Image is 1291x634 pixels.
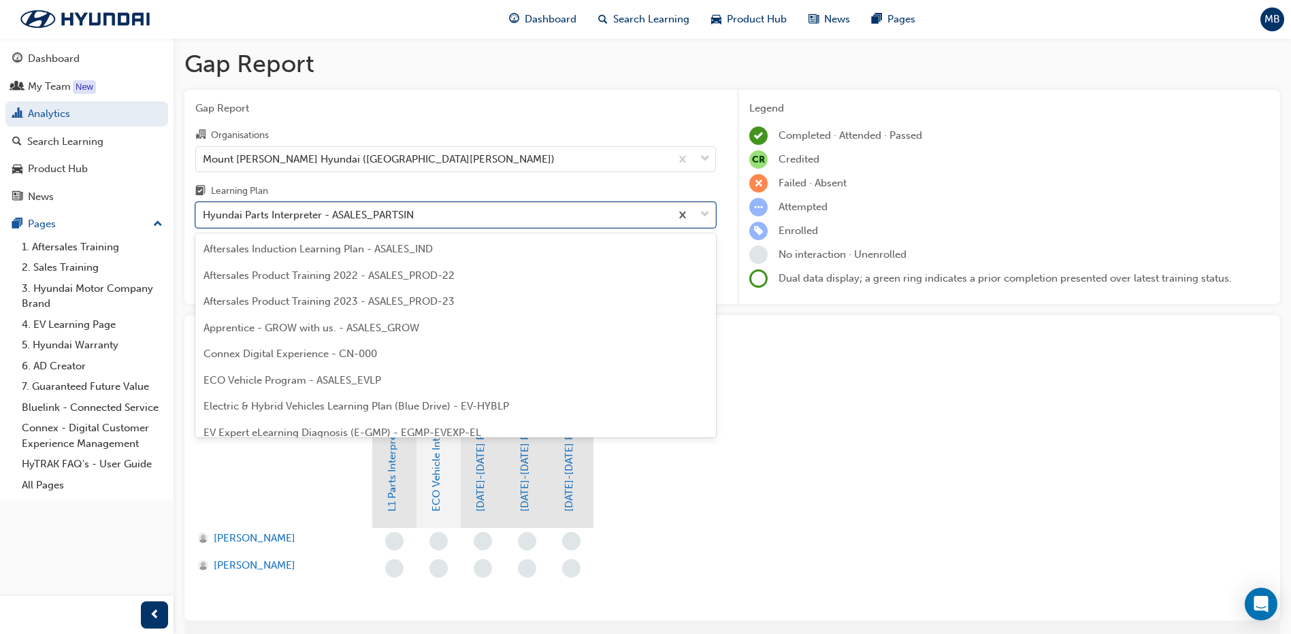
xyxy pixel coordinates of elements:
[16,278,168,314] a: 3. Hyundai Motor Company Brand
[779,248,906,261] span: No interaction · Unenrolled
[203,400,509,412] span: Electric & Hybrid Vehicles Learning Plan (Blue Drive) - EV-HYBLP
[5,156,168,182] a: Product Hub
[16,314,168,335] a: 4. EV Learning Page
[203,427,481,439] span: EV Expert eLearning Diagnosis (E-GMP) - EGMP-EVEXP-EL
[749,222,768,240] span: learningRecordVerb_ENROLL-icon
[16,454,168,475] a: HyTRAK FAQ's - User Guide
[5,44,168,212] button: DashboardMy TeamAnalyticsSearch LearningProduct HubNews
[474,532,492,550] span: learningRecordVerb_NONE-icon
[12,163,22,176] span: car-icon
[16,475,168,496] a: All Pages
[12,218,22,231] span: pages-icon
[727,12,787,27] span: Product Hub
[5,101,168,127] a: Analytics
[203,348,377,360] span: Connex Digital Experience - CN-000
[779,272,1232,284] span: Dual data display; a green ring indicates a prior completion presented over latest training status.
[385,559,404,578] span: learningRecordVerb_NONE-icon
[12,136,22,148] span: search-icon
[385,532,404,550] span: learningRecordVerb_NONE-icon
[700,206,710,224] span: down-icon
[195,186,206,198] span: learningplan-icon
[779,201,828,213] span: Attempted
[203,243,433,255] span: Aftersales Induction Learning Plan - ASALES_IND
[150,607,160,624] span: prev-icon
[7,5,163,33] img: Trak
[28,189,54,205] div: News
[203,269,455,282] span: Aftersales Product Training 2022 - ASALES_PROD-22
[203,207,414,223] div: Hyundai Parts Interpreter - ASALES_PARTSIN
[1264,12,1280,27] span: MB
[12,81,22,93] span: people-icon
[749,150,768,169] span: null-icon
[16,237,168,258] a: 1. Aftersales Training
[16,376,168,397] a: 7. Guaranteed Future Value
[211,184,268,198] div: Learning Plan
[779,177,847,189] span: Failed · Absent
[153,216,163,233] span: up-icon
[798,5,861,33] a: news-iconNews
[12,191,22,203] span: news-icon
[5,212,168,237] button: Pages
[562,559,581,578] span: learningRecordVerb_NONE-icon
[498,5,587,33] a: guage-iconDashboard
[861,5,926,33] a: pages-iconPages
[509,11,519,28] span: guage-icon
[429,532,448,550] span: learningRecordVerb_NONE-icon
[16,257,168,278] a: 2. Sales Training
[872,11,882,28] span: pages-icon
[749,127,768,145] span: learningRecordVerb_COMPLETE-icon
[28,51,80,67] div: Dashboard
[198,558,359,573] a: [PERSON_NAME]
[195,129,206,141] span: organisation-icon
[700,150,710,168] span: down-icon
[211,129,269,142] div: Organisations
[214,531,295,546] span: [PERSON_NAME]
[613,12,689,27] span: Search Learning
[203,374,381,386] span: ECO Vehicle Program - ASALES_EVLP
[749,198,768,216] span: learningRecordVerb_ATTEMPT-icon
[1260,7,1284,31] button: MB
[808,11,819,28] span: news-icon
[749,174,768,193] span: learningRecordVerb_FAIL-icon
[73,80,96,94] div: Tooltip anchor
[12,108,22,120] span: chart-icon
[779,153,819,165] span: Credited
[824,12,850,27] span: News
[779,129,922,141] span: Completed · Attended · Passed
[749,101,1269,116] div: Legend
[16,356,168,377] a: 6. AD Creator
[887,12,915,27] span: Pages
[5,46,168,71] a: Dashboard
[214,558,295,573] span: [PERSON_NAME]
[711,11,721,28] span: car-icon
[429,559,448,578] span: learningRecordVerb_NONE-icon
[203,322,419,334] span: Apprentice - GROW with us. - ASALES_GROW
[474,559,492,578] span: learningRecordVerb_NONE-icon
[16,335,168,356] a: 5. Hyundai Warranty
[749,246,768,264] span: learningRecordVerb_NONE-icon
[525,12,576,27] span: Dashboard
[203,151,555,167] div: Mount [PERSON_NAME] Hyundai ([GEOGRAPHIC_DATA][PERSON_NAME])
[5,184,168,210] a: News
[518,559,536,578] span: learningRecordVerb_NONE-icon
[5,129,168,154] a: Search Learning
[28,79,71,95] div: My Team
[518,532,536,550] span: learningRecordVerb_NONE-icon
[27,134,103,150] div: Search Learning
[779,224,818,237] span: Enrolled
[203,295,455,307] span: Aftersales Product Training 2023 - ASALES_PROD-23
[28,161,88,177] div: Product Hub
[16,397,168,418] a: Bluelink - Connected Service
[28,216,56,232] div: Pages
[16,418,168,454] a: Connex - Digital Customer Experience Management
[195,101,716,116] span: Gap Report
[700,5,798,33] a: car-iconProduct Hub
[198,531,359,546] a: [PERSON_NAME]
[598,11,608,28] span: search-icon
[1245,588,1277,620] div: Open Intercom Messenger
[184,49,1280,79] h1: Gap Report
[587,5,700,33] a: search-iconSearch Learning
[5,74,168,99] a: My Team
